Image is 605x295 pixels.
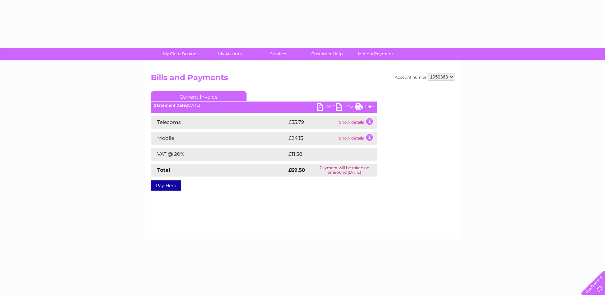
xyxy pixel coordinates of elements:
td: Payment will be taken on or around [DATE] [312,164,377,177]
div: Account number [395,73,454,81]
td: Telecoms [151,116,287,129]
td: Show details [337,132,377,145]
b: Statement Date: [154,103,187,108]
a: Customer Help [301,48,353,60]
strong: Total [157,167,170,173]
a: Current Invoice [151,91,247,101]
a: PDF [317,103,336,112]
td: £33.79 [287,116,337,129]
strong: £69.50 [288,167,305,173]
a: My Account [204,48,256,60]
div: [DATE] [151,103,377,108]
td: £24.13 [287,132,337,145]
a: CSV [336,103,355,112]
a: Pay Here [151,180,181,191]
a: Make A Payment [349,48,402,60]
td: £11.58 [287,148,363,161]
td: Show details [337,116,377,129]
a: Services [252,48,305,60]
td: Mobile [151,132,287,145]
td: VAT @ 20% [151,148,287,161]
a: My Clear Business [155,48,208,60]
a: Print [355,103,374,112]
h2: Bills and Payments [151,73,454,85]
